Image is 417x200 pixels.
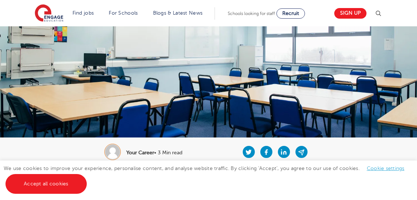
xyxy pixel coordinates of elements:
p: • 3 Min read [126,150,182,155]
img: Engage Education [35,4,63,23]
span: Schools looking for staff [228,11,275,16]
a: Cookie settings [367,166,405,171]
a: Accept all cookies [5,174,87,194]
a: Sign up [334,8,366,19]
a: Blogs & Latest News [153,10,203,16]
span: Recruit [282,11,299,16]
a: Recruit [276,8,305,19]
span: We use cookies to improve your experience, personalise content, and analyse website traffic. By c... [4,166,412,186]
a: Find jobs [72,10,94,16]
b: Your Career [126,150,154,155]
a: For Schools [109,10,138,16]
